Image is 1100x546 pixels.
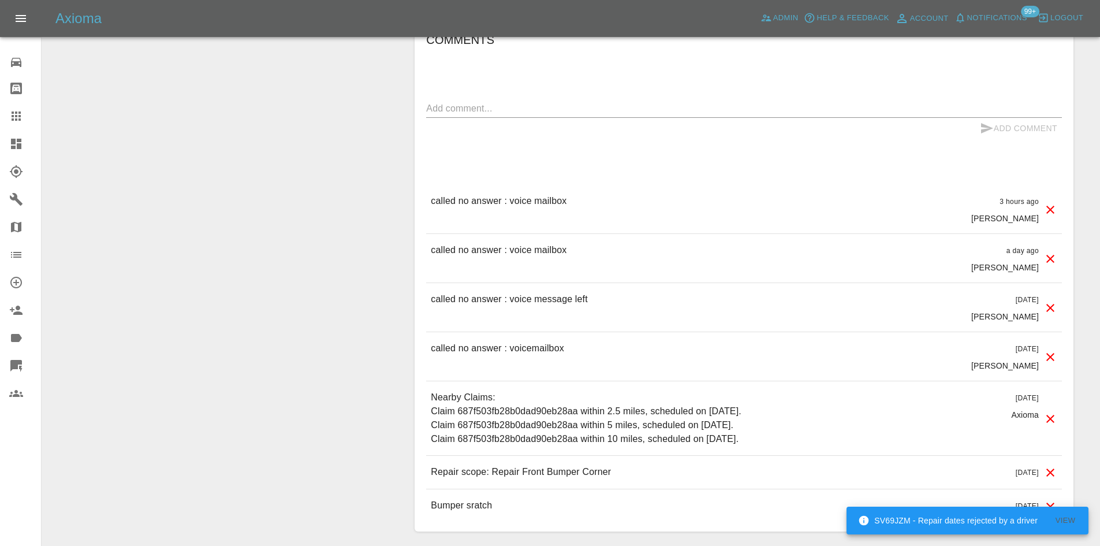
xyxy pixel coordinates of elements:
[431,194,566,208] p: called no answer : voice mailbox
[816,12,889,25] span: Help & Feedback
[431,341,564,355] p: called no answer : voicemailbox
[971,262,1039,273] p: [PERSON_NAME]
[1006,247,1039,255] span: a day ago
[7,5,35,32] button: Open drawer
[1016,394,1039,402] span: [DATE]
[1050,12,1083,25] span: Logout
[431,391,741,446] p: Nearby Claims: Claim 687f503fb28b0dad90eb28aa within 2.5 miles, scheduled on [DATE]. Claim 687f50...
[971,360,1039,372] p: [PERSON_NAME]
[1016,469,1039,477] span: [DATE]
[1016,296,1039,304] span: [DATE]
[758,9,801,27] a: Admin
[431,465,611,479] p: Repair scope: Repair Front Bumper Corner
[801,9,892,27] button: Help & Feedback
[1016,502,1039,510] span: [DATE]
[1016,345,1039,353] span: [DATE]
[971,213,1039,224] p: [PERSON_NAME]
[431,292,587,306] p: called no answer : voice message left
[431,243,566,257] p: called no answer : voice mailbox
[1011,409,1039,421] p: Axioma
[773,12,799,25] span: Admin
[910,12,949,25] span: Account
[858,510,1038,531] div: SV69JZM - Repair dates rejected by a driver
[1047,512,1084,530] button: View
[1000,198,1039,206] span: 3 hours ago
[426,31,1062,49] h6: Comments
[431,499,492,512] p: Bumper sratch
[55,9,102,28] h5: Axioma
[971,311,1039,322] p: [PERSON_NAME]
[952,9,1030,27] button: Notifications
[1021,6,1039,17] span: 99+
[892,9,952,28] a: Account
[967,12,1027,25] span: Notifications
[1035,9,1086,27] button: Logout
